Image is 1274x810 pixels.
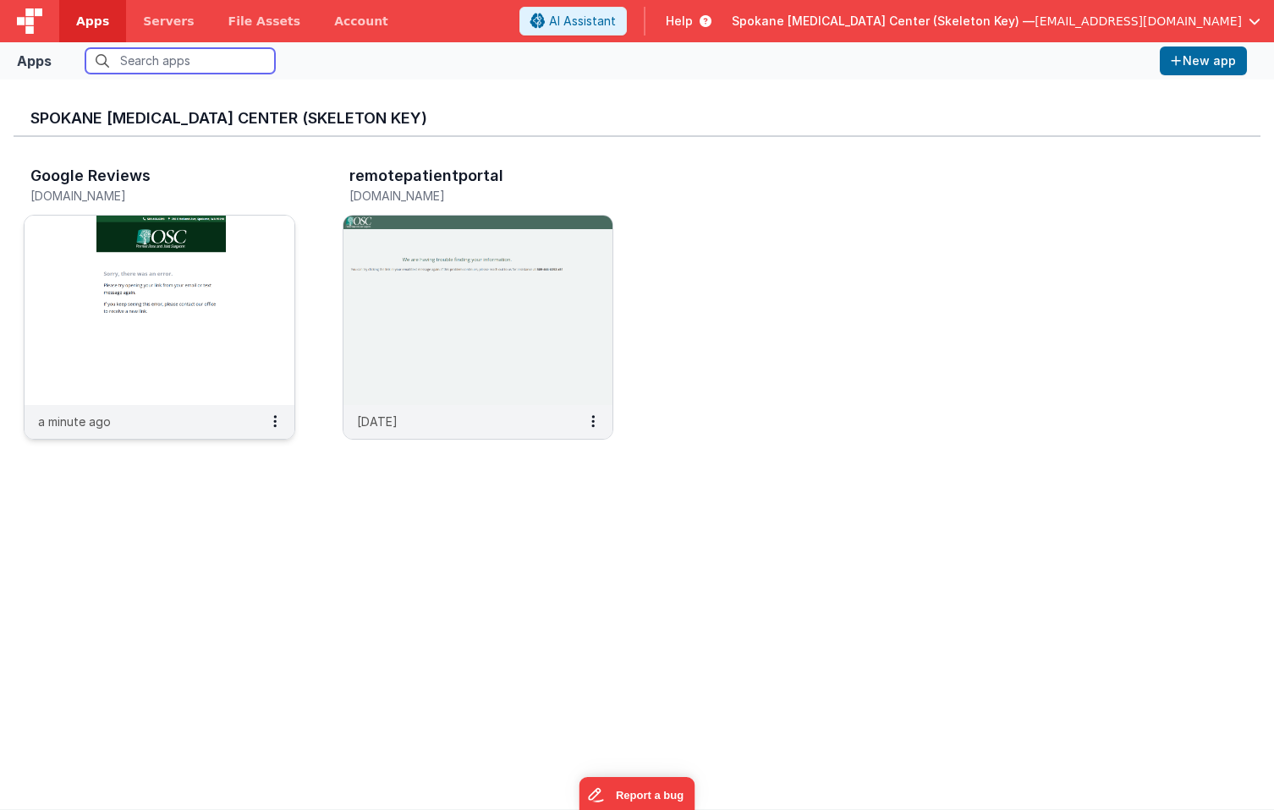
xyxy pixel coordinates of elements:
span: Spokane [MEDICAL_DATA] Center (Skeleton Key) — [732,13,1035,30]
button: Spokane [MEDICAL_DATA] Center (Skeleton Key) — [EMAIL_ADDRESS][DOMAIN_NAME] [732,13,1260,30]
span: Servers [143,13,194,30]
button: AI Assistant [519,7,627,36]
span: AI Assistant [549,13,616,30]
h5: [DOMAIN_NAME] [30,189,253,202]
h3: remotepatientportal [349,167,503,184]
h3: Google Reviews [30,167,151,184]
p: [DATE] [357,413,398,430]
span: Help [666,13,693,30]
span: Apps [76,13,109,30]
h3: Spokane [MEDICAL_DATA] Center (Skeleton Key) [30,110,1244,127]
span: File Assets [228,13,301,30]
span: [EMAIL_ADDRESS][DOMAIN_NAME] [1035,13,1242,30]
h5: [DOMAIN_NAME] [349,189,572,202]
input: Search apps [85,48,275,74]
button: New app [1160,47,1247,75]
p: a minute ago [38,413,111,430]
div: Apps [17,51,52,71]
